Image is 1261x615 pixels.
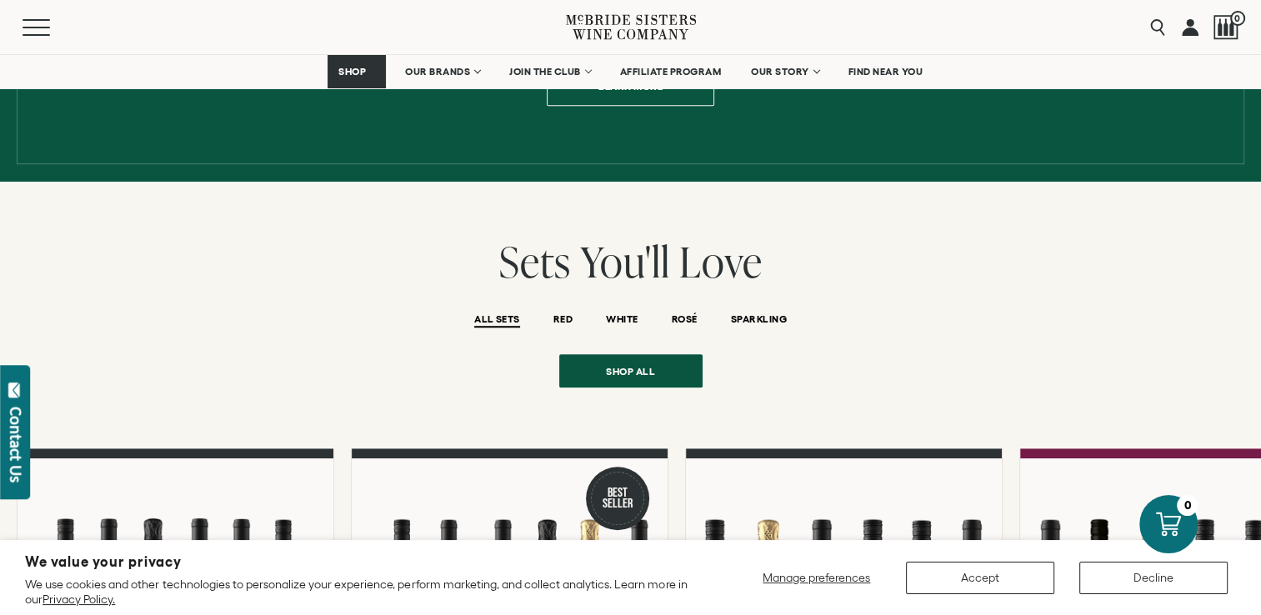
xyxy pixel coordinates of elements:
span: OUR BRANDS [405,66,470,77]
div: 0 [1177,495,1198,516]
span: AFFILIATE PROGRAM [620,66,722,77]
span: Sets [499,232,571,290]
a: OUR STORY [740,55,829,88]
button: Decline [1079,562,1228,594]
button: Mobile Menu Trigger [23,19,83,36]
button: ALL SETS [474,313,520,327]
span: OUR STORY [751,66,809,77]
button: SPARKLING [731,313,787,327]
a: JOIN THE CLUB [498,55,601,88]
span: Manage preferences [763,571,870,584]
span: SHOP [338,66,367,77]
a: SHOP [328,55,386,88]
a: OUR BRANDS [394,55,490,88]
p: We use cookies and other technologies to personalize your experience, perform marketing, and coll... [25,577,692,607]
a: Shop all [559,354,703,387]
a: FIND NEAR YOU [838,55,934,88]
span: FIND NEAR YOU [848,66,923,77]
a: Privacy Policy. [43,592,115,606]
a: AFFILIATE PROGRAM [609,55,733,88]
span: Love [679,232,763,290]
button: Accept [906,562,1054,594]
div: Contact Us [8,407,24,482]
h2: We value your privacy [25,555,692,569]
span: You'll [580,232,670,290]
button: RED [553,313,573,327]
span: 0 [1230,11,1245,26]
button: Manage preferences [753,562,881,594]
span: Shop all [577,355,684,387]
button: ROSÉ [672,313,698,327]
button: WHITE [606,313,638,327]
span: JOIN THE CLUB [509,66,581,77]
